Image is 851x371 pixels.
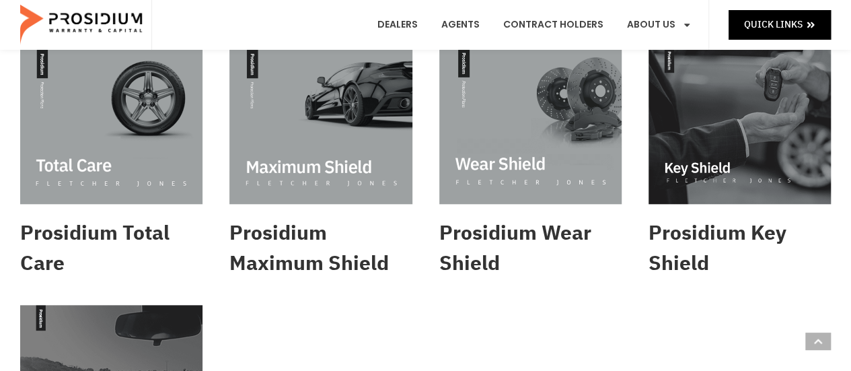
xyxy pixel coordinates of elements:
[439,217,622,278] h2: Prosidium Wear Shield
[229,217,412,278] h2: Prosidium Maximum Shield
[649,217,831,278] h2: Prosidium Key Shield
[744,16,803,33] span: Quick Links
[729,10,831,39] a: Quick Links
[20,217,202,278] h2: Prosidium Total Care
